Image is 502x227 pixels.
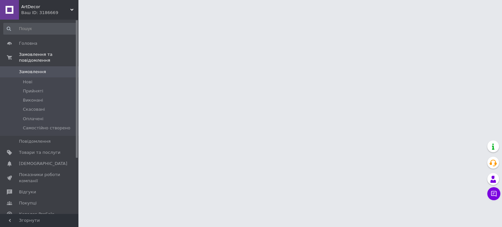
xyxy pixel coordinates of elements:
[23,79,32,85] span: Нові
[23,97,43,103] span: Виконані
[23,88,43,94] span: Прийняті
[19,172,60,184] span: Показники роботи компанії
[19,211,54,217] span: Каталог ProSale
[19,161,67,167] span: [DEMOGRAPHIC_DATA]
[21,10,78,16] div: Ваш ID: 3186669
[23,116,43,122] span: Оплачені
[19,200,37,206] span: Покупці
[19,41,37,46] span: Головна
[19,189,36,195] span: Відгуки
[23,106,45,112] span: Скасовані
[19,150,60,155] span: Товари та послуги
[19,69,46,75] span: Замовлення
[21,4,70,10] span: ArtDecor
[19,138,51,144] span: Повідомлення
[487,187,500,200] button: Чат з покупцем
[19,52,78,63] span: Замовлення та повідомлення
[23,125,70,131] span: Самостійно створено
[3,23,77,35] input: Пошук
